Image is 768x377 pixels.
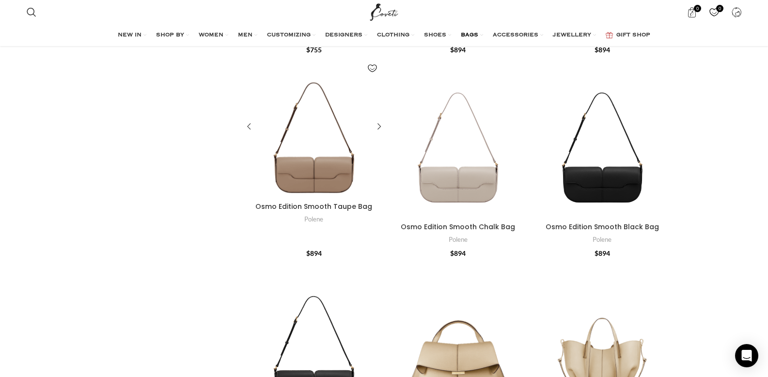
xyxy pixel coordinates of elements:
span: MEN [238,31,252,39]
span: 0 [716,5,723,12]
span: NEW IN [118,31,141,39]
span: 0 [694,5,701,12]
a: Polene [449,235,468,244]
span: SHOES [424,31,446,39]
a: SHOP BY [156,26,189,45]
span: $ [306,249,310,257]
a: Site logo [368,7,400,16]
a: Osmo Edition Smooth Taupe Bag [255,202,372,211]
a: CLOTHING [377,26,414,45]
a: JEWELLERY [553,26,596,45]
span: JEWELLERY [553,31,591,39]
a: 0 [682,2,702,22]
bdi: 894 [450,249,466,257]
a: MEN [238,26,257,45]
a: GIFT SHOP [606,26,650,45]
span: $ [595,249,598,257]
div: Main navigation [22,26,747,45]
div: Open Intercom Messenger [735,344,758,367]
span: CLOTHING [377,31,409,39]
a: Polene [304,215,323,224]
bdi: 894 [595,46,610,54]
a: Osmo Edition Smooth Chalk Bag [401,222,515,232]
a: ACCESSORIES [493,26,543,45]
div: My Wishlist [704,2,724,22]
a: SHOES [424,26,451,45]
a: Osmo Edition Smooth Black Bag [532,56,673,218]
span: CUSTOMIZING [267,31,311,39]
a: 0 [704,2,724,22]
a: Osmo Edition Smooth Chalk Bag [388,56,529,218]
span: $ [306,46,310,54]
span: BAGS [461,31,478,39]
span: DESIGNERS [325,31,362,39]
bdi: 894 [595,249,610,257]
span: ACCESSORIES [493,31,538,39]
a: WOMEN [199,26,228,45]
span: $ [450,46,454,54]
a: DESIGNERS [325,26,367,45]
bdi: 894 [306,249,322,257]
a: Osmo Edition Smooth Black Bag [546,222,659,232]
a: NEW IN [118,26,146,45]
a: Osmo Edition Smooth Taupe Bag [243,56,385,198]
span: $ [450,249,454,257]
img: GiftBag [606,32,613,38]
bdi: 894 [450,46,466,54]
bdi: 755 [306,46,322,54]
span: $ [595,46,598,54]
span: GIFT SHOP [616,31,650,39]
span: SHOP BY [156,31,184,39]
a: Polene [593,235,611,244]
a: Search [22,2,41,22]
a: CUSTOMIZING [267,26,315,45]
span: WOMEN [199,31,223,39]
a: BAGS [461,26,483,45]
